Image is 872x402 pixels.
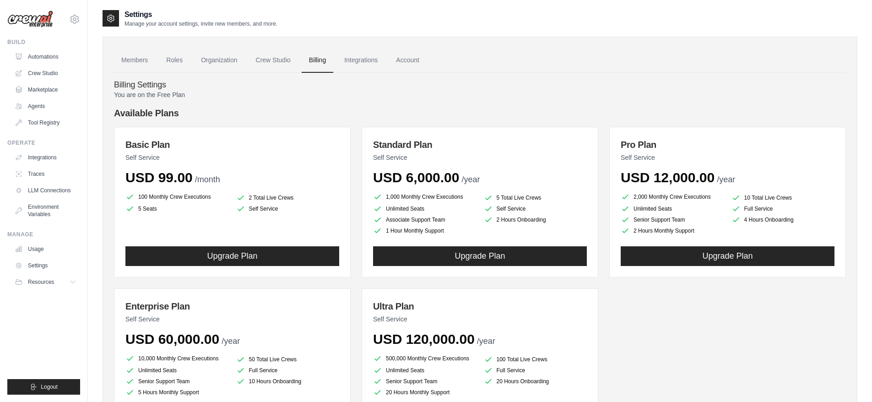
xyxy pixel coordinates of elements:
a: Usage [11,242,80,256]
div: Operate [7,139,80,147]
button: Resources [11,275,80,289]
li: Full Service [731,204,835,213]
li: Senior Support Team [125,377,229,386]
h4: Billing Settings [114,80,846,90]
p: Self Service [373,153,587,162]
li: 500,000 Monthly Crew Executions [373,353,477,364]
li: Unlimited Seats [621,204,724,213]
span: USD 60,000.00 [125,331,219,347]
a: Settings [11,258,80,273]
span: USD 120,000.00 [373,331,475,347]
li: 4 Hours Onboarding [731,215,835,224]
a: Marketplace [11,82,80,97]
a: Roles [159,48,190,73]
div: Manage [7,231,80,238]
li: 2 Hours Monthly Support [621,226,724,235]
p: Self Service [125,315,339,324]
h3: Standard Plan [373,138,587,151]
a: Crew Studio [249,48,298,73]
a: Billing [302,48,333,73]
li: 1 Hour Monthly Support [373,226,477,235]
li: 10 Total Live Crews [731,193,835,202]
h4: Available Plans [114,107,846,120]
button: Upgrade Plan [125,246,339,266]
h3: Enterprise Plan [125,300,339,313]
img: Logo [7,11,53,28]
span: /month [195,175,220,184]
a: Integrations [11,150,80,165]
li: Unlimited Seats [373,366,477,375]
a: LLM Connections [11,183,80,198]
span: Resources [28,278,54,286]
li: 20 Hours Monthly Support [373,388,477,397]
a: Traces [11,167,80,181]
a: Environment Variables [11,200,80,222]
span: Logout [41,383,58,391]
li: Associate Support Team [373,215,477,224]
li: Full Service [236,366,340,375]
button: Upgrade Plan [621,246,834,266]
p: You are on the Free Plan [114,90,846,99]
li: 10,000 Monthly Crew Executions [125,353,229,364]
li: 2 Total Live Crews [236,193,340,202]
button: Logout [7,379,80,395]
li: Senior Support Team [373,377,477,386]
span: USD 99.00 [125,170,193,185]
a: Automations [11,49,80,64]
a: Integrations [337,48,385,73]
li: 20 Hours Onboarding [484,377,587,386]
h3: Ultra Plan [373,300,587,313]
span: /year [477,337,495,346]
span: /year [222,337,240,346]
li: 5 Seats [125,204,229,213]
li: Full Service [484,366,587,375]
li: 50 Total Live Crews [236,355,340,364]
span: /year [461,175,480,184]
li: Unlimited Seats [373,204,477,213]
span: USD 6,000.00 [373,170,459,185]
li: 5 Total Live Crews [484,193,587,202]
span: USD 12,000.00 [621,170,715,185]
li: 2 Hours Onboarding [484,215,587,224]
li: 5 Hours Monthly Support [125,388,229,397]
span: /year [717,175,735,184]
a: Tool Registry [11,115,80,130]
a: Crew Studio [11,66,80,81]
li: Self Service [236,204,340,213]
p: Manage your account settings, invite new members, and more. [125,20,277,27]
li: Unlimited Seats [125,366,229,375]
a: Agents [11,99,80,114]
a: Organization [194,48,244,73]
h3: Basic Plan [125,138,339,151]
h2: Settings [125,9,277,20]
div: Build [7,38,80,46]
li: 1,000 Monthly Crew Executions [373,191,477,202]
li: 2,000 Monthly Crew Executions [621,191,724,202]
li: Self Service [484,204,587,213]
li: Senior Support Team [621,215,724,224]
li: 100 Total Live Crews [484,355,587,364]
a: Members [114,48,155,73]
p: Self Service [621,153,834,162]
button: Upgrade Plan [373,246,587,266]
p: Self Service [125,153,339,162]
li: 100 Monthly Crew Executions [125,191,229,202]
p: Self Service [373,315,587,324]
li: 10 Hours Onboarding [236,377,340,386]
h3: Pro Plan [621,138,834,151]
a: Account [389,48,427,73]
